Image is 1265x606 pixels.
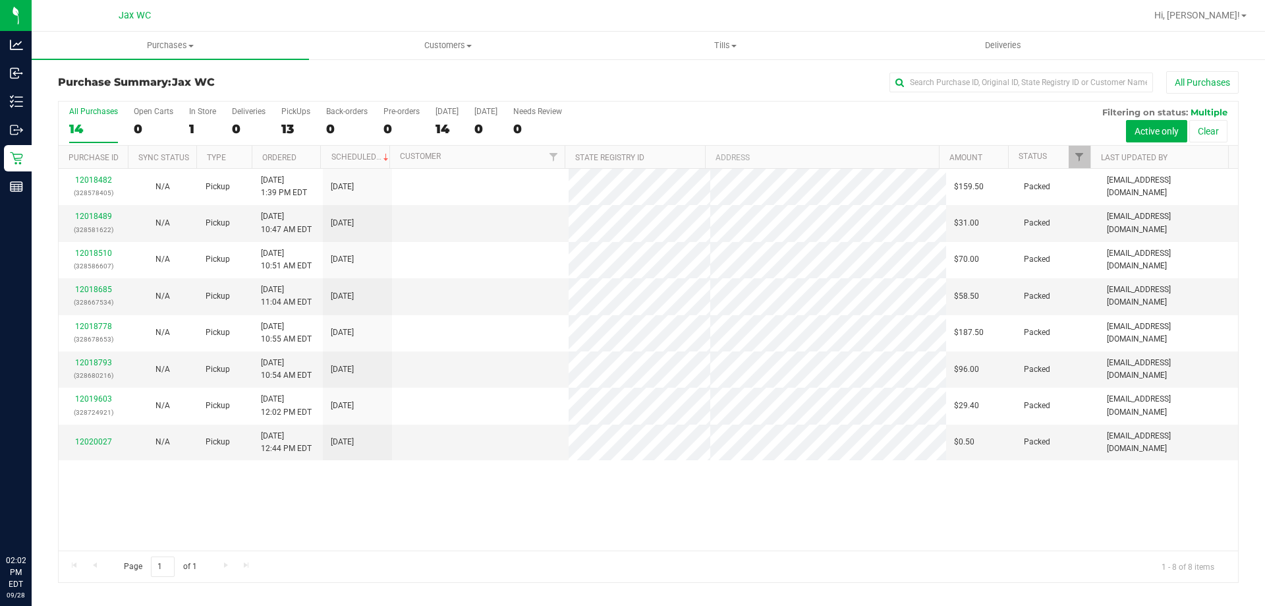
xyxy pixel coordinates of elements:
span: Not Applicable [155,401,170,410]
inline-svg: Reports [10,180,23,193]
button: N/A [155,253,170,266]
span: Packed [1024,326,1050,339]
a: 12018489 [75,212,112,221]
span: [DATE] 12:44 PM EDT [261,430,312,455]
span: [DATE] 10:54 AM EDT [261,357,312,382]
iframe: Resource center [13,500,53,540]
span: Hi, [PERSON_NAME]! [1154,10,1240,20]
span: [DATE] [331,181,354,193]
span: 1 - 8 of 8 items [1151,557,1225,576]
inline-svg: Retail [10,152,23,165]
span: $187.50 [954,326,984,339]
span: Pickup [206,217,230,229]
span: Pickup [206,253,230,266]
a: Deliveries [864,32,1142,59]
div: 14 [69,121,118,136]
div: 14 [436,121,459,136]
a: Scheduled [331,152,391,162]
span: [DATE] [331,217,354,229]
a: 12018793 [75,358,112,367]
a: 12018778 [75,322,112,331]
span: $29.40 [954,400,979,412]
span: [DATE] [331,400,354,412]
span: Not Applicable [155,328,170,337]
a: Ordered [262,153,296,162]
inline-svg: Outbound [10,123,23,136]
a: 12019603 [75,394,112,404]
span: Not Applicable [155,365,170,374]
p: (328678653) [67,333,120,346]
div: 13 [281,121,310,136]
div: 0 [326,121,368,136]
div: Pre-orders [383,107,420,116]
span: Not Applicable [155,255,170,264]
div: PickUps [281,107,310,116]
span: $159.50 [954,181,984,193]
p: 02:02 PM EDT [6,555,26,590]
span: Page of 1 [113,557,208,577]
span: Pickup [206,181,230,193]
span: Pickup [206,363,230,376]
a: Filter [543,146,565,168]
button: N/A [155,326,170,339]
a: Sync Status [138,153,189,162]
a: Last Updated By [1101,153,1167,162]
span: [DATE] 10:55 AM EDT [261,320,312,346]
div: 0 [134,121,173,136]
span: Pickup [206,290,230,303]
p: (328680216) [67,369,120,382]
span: Packed [1024,400,1050,412]
button: N/A [155,363,170,376]
button: All Purchases [1166,71,1239,94]
div: Needs Review [513,107,562,116]
span: Pickup [206,326,230,339]
span: [DATE] [331,253,354,266]
span: Pickup [206,436,230,448]
a: Customers [309,32,586,59]
span: Tills [587,40,863,51]
p: (328724921) [67,406,120,419]
span: [EMAIL_ADDRESS][DOMAIN_NAME] [1107,357,1230,382]
div: Deliveries [232,107,266,116]
a: Customer [400,152,441,161]
a: Purchases [32,32,309,59]
div: 1 [189,121,216,136]
button: N/A [155,400,170,412]
button: N/A [155,217,170,229]
span: [DATE] 10:51 AM EDT [261,247,312,272]
a: 12018685 [75,285,112,294]
span: Not Applicable [155,291,170,301]
div: 0 [474,121,497,136]
span: [DATE] 10:47 AM EDT [261,210,312,235]
span: Packed [1024,181,1050,193]
div: Back-orders [326,107,368,116]
div: Open Carts [134,107,173,116]
a: State Registry ID [575,153,644,162]
span: [EMAIL_ADDRESS][DOMAIN_NAME] [1107,247,1230,272]
div: 0 [513,121,562,136]
button: Active only [1126,120,1187,142]
inline-svg: Analytics [10,38,23,51]
span: Pickup [206,400,230,412]
p: (328667534) [67,296,120,309]
span: Jax WC [119,10,151,21]
span: Deliveries [967,40,1039,51]
span: Purchases [32,40,309,51]
span: [EMAIL_ADDRESS][DOMAIN_NAME] [1107,210,1230,235]
span: Not Applicable [155,182,170,191]
a: 12018510 [75,249,112,258]
span: $70.00 [954,253,979,266]
span: Packed [1024,363,1050,376]
span: Not Applicable [155,437,170,446]
a: Purchase ID [69,153,119,162]
span: [EMAIL_ADDRESS][DOMAIN_NAME] [1107,174,1230,199]
span: Not Applicable [155,218,170,227]
div: [DATE] [436,107,459,116]
a: 12020027 [75,437,112,446]
span: Packed [1024,436,1050,448]
a: Type [207,153,226,162]
p: (328578405) [67,187,120,199]
inline-svg: Inbound [10,67,23,80]
span: Multiple [1191,107,1227,117]
a: Amount [949,153,982,162]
